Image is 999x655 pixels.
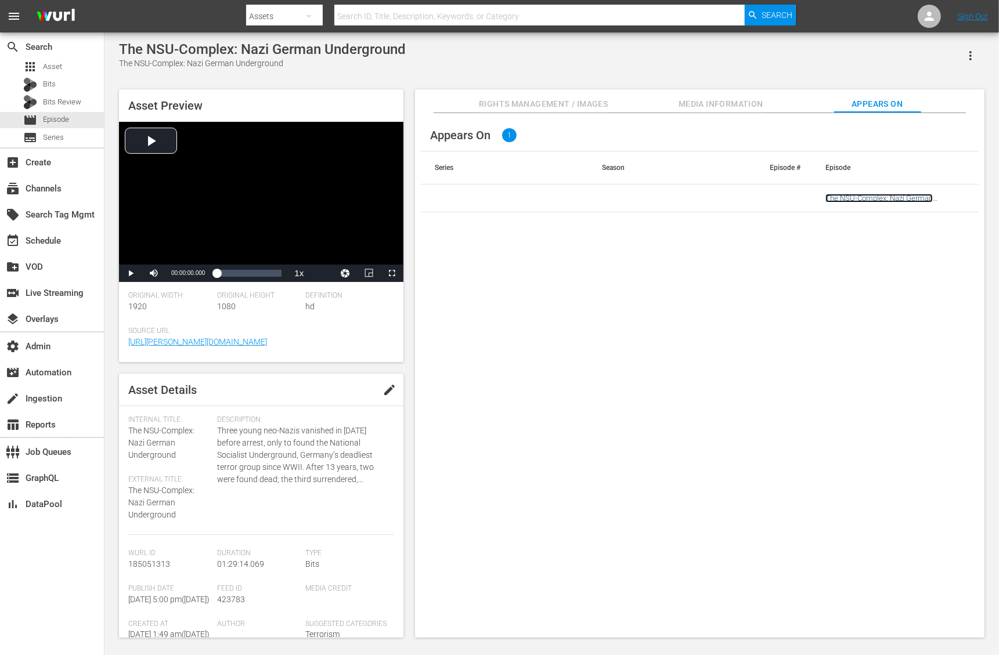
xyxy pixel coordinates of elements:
[43,96,81,108] span: Bits Review
[217,415,389,425] span: Description:
[128,584,211,594] span: Publish Date
[306,559,320,569] span: Bits
[287,265,311,282] button: Playback Rate
[6,208,20,222] span: Search Tag Mgmt
[28,3,84,30] img: ans4CAIJ8jUAAAAAAAAAAAAAAAAAAAAAAAAgQb4GAAAAAAAAAAAAAAAAAAAAAAAAJMjXAAAAAAAAAAAAAAAAAAAAAAAAgAT5G...
[119,57,406,70] div: The NSU-Complex: Nazi German Underground
[334,265,357,282] button: Jump To Time
[217,291,300,301] span: Original Height
[128,302,147,311] span: 1920
[6,497,20,511] span: DataPool
[119,265,142,282] button: Play
[128,559,170,569] span: 185051313
[502,128,517,142] span: 1
[6,40,20,54] span: Search
[589,151,756,184] th: Season
[762,5,792,26] span: Search
[6,155,20,169] span: Create
[128,475,211,484] span: External Title:
[128,595,210,604] span: [DATE] 5:00 pm ( [DATE] )
[43,114,69,125] span: Episode
[306,629,340,639] span: Terrorism
[128,415,211,425] span: Internal Title:
[6,260,20,274] span: VOD
[812,151,979,184] th: Episode
[23,131,37,144] span: Series
[6,312,20,326] span: Overlays
[834,97,921,111] span: Appears On
[6,418,20,432] span: Reports
[677,97,764,111] span: Media Information
[217,549,300,558] span: Duration
[6,286,20,300] span: Live Streaming
[171,270,205,276] span: 00:00:00.000
[128,291,211,301] span: Original Width
[958,12,988,21] a: Sign Out
[43,132,64,143] span: Series
[825,194,933,211] a: The NSU-Complex: Nazi German Underground
[128,337,267,346] a: [URL][PERSON_NAME][DOMAIN_NAME]
[6,471,20,485] span: GraphQL
[6,234,20,248] span: Schedule
[380,265,403,282] button: Fullscreen
[128,620,211,629] span: Created At
[119,41,406,57] div: The NSU-Complex: Nazi German Underground
[128,426,194,459] span: The NSU-Complex: Nazi German Underground
[217,559,264,569] span: 01:29:14.069
[357,265,380,282] button: Picture-in-Picture
[376,376,403,404] button: edit
[421,151,588,184] th: Series
[43,61,62,73] span: Asset
[306,549,389,558] span: Type
[6,366,20,379] span: Automation
[128,549,211,558] span: Wurl Id
[119,122,403,282] div: Video Player
[6,392,20,406] span: Ingestion
[6,445,20,459] span: Job Queues
[128,629,210,639] span: [DATE] 1:49 am ( [DATE] )
[128,383,197,397] span: Asset Details
[306,584,389,594] span: Media Credit
[7,9,21,23] span: menu
[217,425,389,486] span: Three young neo-Nazis vanished in [DATE] before arrest, only to found the National Socialist Unde...
[23,95,37,109] div: Bits Review
[306,302,315,311] span: hd
[479,97,608,111] span: Rights Management / Images
[430,128,491,142] span: Appears On
[306,291,389,301] span: Definition
[217,620,300,629] span: Author
[756,151,812,184] th: Episode #
[43,78,56,90] span: Bits
[217,595,245,604] span: 423783
[383,383,396,397] span: edit
[306,620,389,629] span: Suggested Categories
[23,113,37,127] span: Episode
[23,78,37,92] div: Bits
[217,270,282,277] div: Progress Bar
[6,339,20,353] span: Admin
[142,265,165,282] button: Mute
[128,99,203,113] span: Asset Preview
[128,486,194,519] span: The NSU-Complex: Nazi German Underground
[745,5,796,26] button: Search
[6,182,20,196] span: Channels
[128,327,388,336] span: Source Url
[217,302,236,311] span: 1080
[23,60,37,74] span: Asset
[217,584,300,594] span: Feed ID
